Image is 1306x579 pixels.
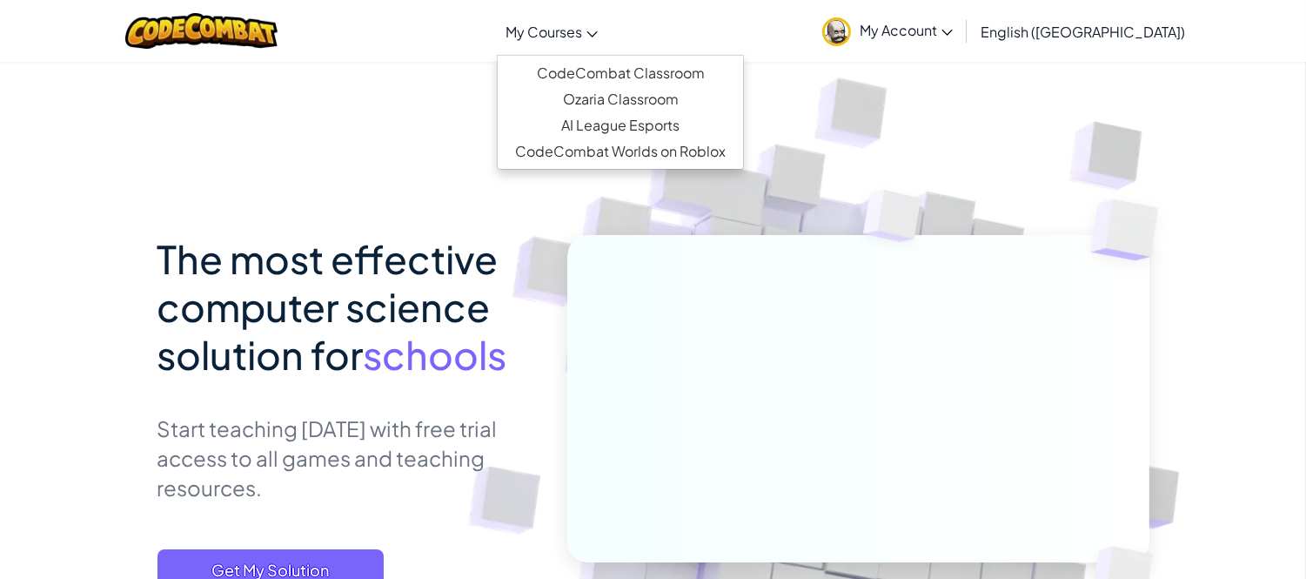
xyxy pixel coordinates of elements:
[506,23,582,41] span: My Courses
[364,330,507,379] span: schools
[1056,157,1207,304] img: Overlap cubes
[972,8,1194,55] a: English ([GEOGRAPHIC_DATA])
[860,21,953,39] span: My Account
[498,112,743,138] a: AI League Esports
[157,414,541,502] p: Start teaching [DATE] with free trial access to all games and teaching resources.
[498,86,743,112] a: Ozaria Classroom
[498,60,743,86] a: CodeCombat Classroom
[814,3,961,58] a: My Account
[157,234,499,379] span: The most effective computer science solution for
[498,138,743,165] a: CodeCombat Worlds on Roblox
[497,8,606,55] a: My Courses
[125,13,278,49] img: CodeCombat logo
[822,17,851,46] img: avatar
[830,156,955,286] img: Overlap cubes
[981,23,1185,41] span: English ([GEOGRAPHIC_DATA])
